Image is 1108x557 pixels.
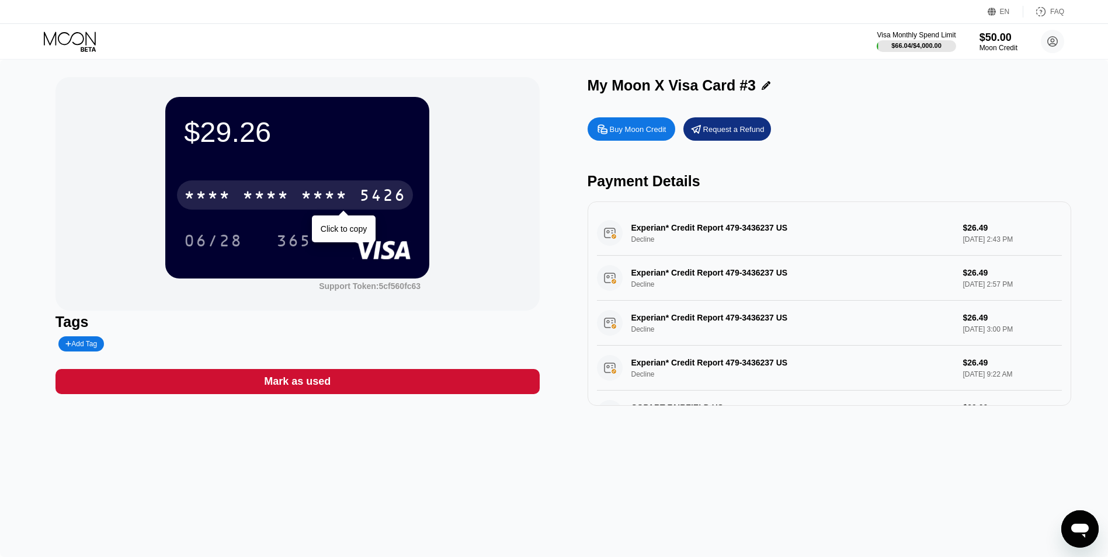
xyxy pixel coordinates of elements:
[980,44,1017,52] div: Moon Credit
[268,226,320,255] div: 365
[980,32,1017,52] div: $50.00Moon Credit
[988,6,1023,18] div: EN
[703,124,765,134] div: Request a Refund
[319,281,421,291] div: Support Token:5cf560fc63
[55,369,540,394] div: Mark as used
[1050,8,1064,16] div: FAQ
[588,173,1072,190] div: Payment Details
[588,117,675,141] div: Buy Moon Credit
[276,233,311,252] div: 365
[184,116,411,148] div: $29.26
[55,314,540,330] div: Tags
[610,124,666,134] div: Buy Moon Credit
[175,226,251,255] div: 06/28
[1000,8,1010,16] div: EN
[58,336,104,351] div: Add Tag
[264,375,331,388] div: Mark as used
[891,42,942,49] div: $66.04 / $4,000.00
[877,31,956,39] div: Visa Monthly Spend Limit
[184,233,242,252] div: 06/28
[683,117,771,141] div: Request a Refund
[65,340,97,348] div: Add Tag
[877,31,956,52] div: Visa Monthly Spend Limit$66.04/$4,000.00
[319,281,421,291] div: Support Token: 5cf560fc63
[1061,510,1099,548] iframe: Button to launch messaging window
[359,187,406,206] div: 5426
[588,77,756,94] div: My Moon X Visa Card #3
[1023,6,1064,18] div: FAQ
[321,224,367,234] div: Click to copy
[980,32,1017,44] div: $50.00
